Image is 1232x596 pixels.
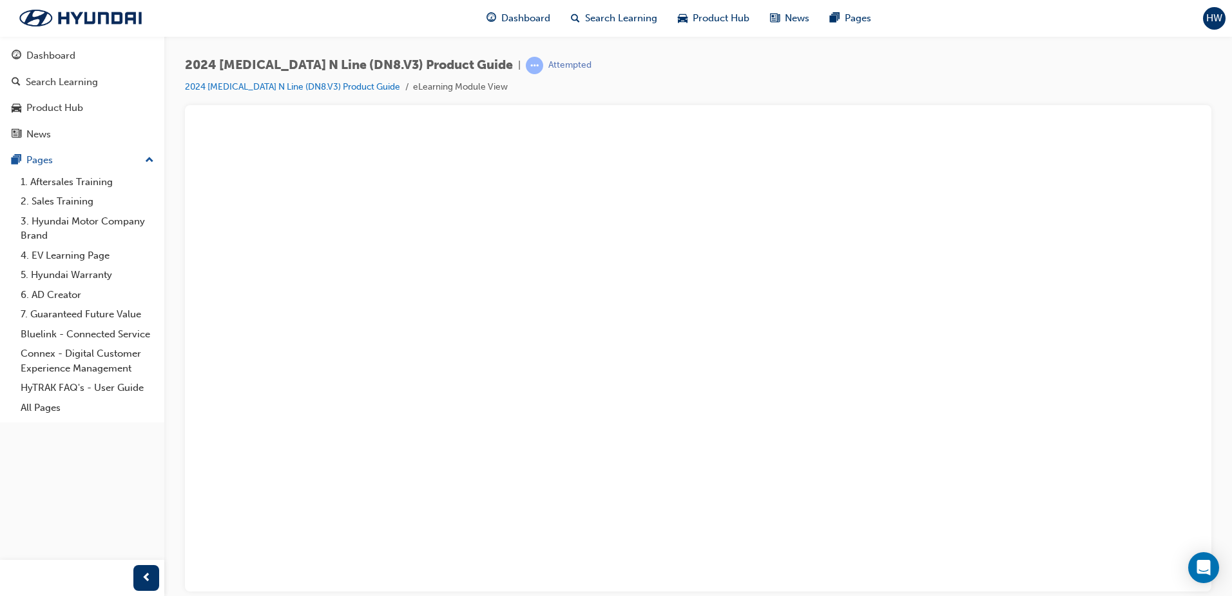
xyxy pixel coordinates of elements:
span: up-icon [145,152,154,169]
span: Search Learning [585,11,657,26]
button: Pages [5,148,159,172]
a: 6. AD Creator [15,285,159,305]
a: pages-iconPages [820,5,881,32]
span: 2024 [MEDICAL_DATA] N Line (DN8.V3) Product Guide [185,58,513,73]
a: 5. Hyundai Warranty [15,265,159,285]
div: Dashboard [26,48,75,63]
span: Product Hub [693,11,749,26]
li: eLearning Module View [413,80,508,95]
a: 2024 [MEDICAL_DATA] N Line (DN8.V3) Product Guide [185,81,400,92]
span: news-icon [770,10,780,26]
a: search-iconSearch Learning [561,5,668,32]
a: news-iconNews [760,5,820,32]
img: Trak [6,5,155,32]
span: search-icon [571,10,580,26]
a: Bluelink - Connected Service [15,324,159,344]
span: prev-icon [142,570,151,586]
a: 4. EV Learning Page [15,246,159,266]
span: guage-icon [486,10,496,26]
a: 2. Sales Training [15,192,159,212]
button: DashboardSearch LearningProduct HubNews [5,41,159,148]
span: car-icon [12,103,21,114]
div: Product Hub [26,101,83,115]
span: pages-icon [830,10,840,26]
div: Search Learning [26,75,98,90]
span: pages-icon [12,155,21,166]
a: News [5,123,159,146]
a: Product Hub [5,96,159,120]
span: | [518,58,521,73]
a: HyTRAK FAQ's - User Guide [15,378,159,398]
div: Attempted [548,59,592,72]
a: Search Learning [5,70,159,94]
a: car-iconProduct Hub [668,5,760,32]
a: 7. Guaranteed Future Value [15,304,159,324]
div: Pages [26,153,53,168]
a: All Pages [15,398,159,418]
a: guage-iconDashboard [476,5,561,32]
span: HW [1206,11,1222,26]
span: search-icon [12,77,21,88]
div: Open Intercom Messenger [1188,552,1219,583]
span: Pages [845,11,871,26]
a: 1. Aftersales Training [15,172,159,192]
button: HW [1203,7,1226,30]
a: Connex - Digital Customer Experience Management [15,344,159,378]
span: Dashboard [501,11,550,26]
span: guage-icon [12,50,21,62]
span: car-icon [678,10,688,26]
span: news-icon [12,129,21,141]
span: learningRecordVerb_ATTEMPT-icon [526,57,543,74]
span: News [785,11,809,26]
a: 3. Hyundai Motor Company Brand [15,212,159,246]
a: Dashboard [5,44,159,68]
div: News [26,127,51,142]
